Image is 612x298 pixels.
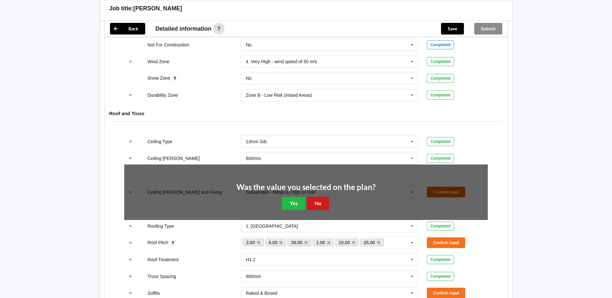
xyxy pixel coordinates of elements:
[147,291,160,296] label: Soffits
[246,257,256,262] div: H1.2
[246,59,317,64] div: 4. Very High - wind speed of 50 m/s
[427,222,454,231] div: Completed
[335,239,359,246] a: 10.00
[246,291,277,295] div: Raked & Boxed
[147,223,174,229] label: Roofing Type
[427,57,454,66] div: Completed
[110,23,145,35] button: Back
[124,136,137,147] button: reference-toggle
[427,154,454,163] div: Completed
[427,137,454,146] div: Completed
[441,23,464,35] button: Save
[427,91,454,100] div: Completed
[124,220,137,232] button: reference-toggle
[246,139,267,144] div: 13mm Gib
[360,239,384,246] a: 25.00
[124,153,137,164] button: reference-toggle
[109,5,134,12] h3: Job title:
[287,239,311,246] a: 35.00
[246,93,312,97] div: Zone B - Low Risk (Inland Areas)
[307,197,329,210] button: No
[427,40,454,49] div: Completed
[147,274,176,279] label: Truss Spacing
[147,139,172,144] label: Ceiling Type
[236,182,376,192] h2: Was the value you selected on the plan?
[147,59,169,64] label: Wind Zone
[147,240,169,245] label: Roof Pitch
[134,5,182,12] h3: [PERSON_NAME]
[124,56,137,67] button: reference-toggle
[313,239,334,246] a: 1.00
[124,89,137,101] button: reference-toggle
[246,43,252,47] div: No
[243,239,264,246] a: 2.00
[246,274,261,279] div: 900mm
[427,255,454,264] div: Completed
[147,75,172,81] label: Snow Zone
[282,197,306,210] button: Yes
[147,93,178,98] label: Durability Zone
[265,239,286,246] a: 6.00
[246,76,252,81] div: N5
[124,237,137,249] button: reference-toggle
[246,224,298,228] div: 1. [GEOGRAPHIC_DATA]
[147,42,189,47] label: Not For Construction
[156,26,212,32] span: Detailed information
[124,271,137,282] button: reference-toggle
[427,272,454,281] div: Completed
[124,254,137,265] button: reference-toggle
[109,110,503,116] h4: Roof and Truss
[427,237,465,248] button: Confirm input
[246,156,261,161] div: 600mm
[427,74,454,83] div: Completed
[147,257,179,262] label: Roof Treatment
[147,156,200,161] label: Ceiling [PERSON_NAME]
